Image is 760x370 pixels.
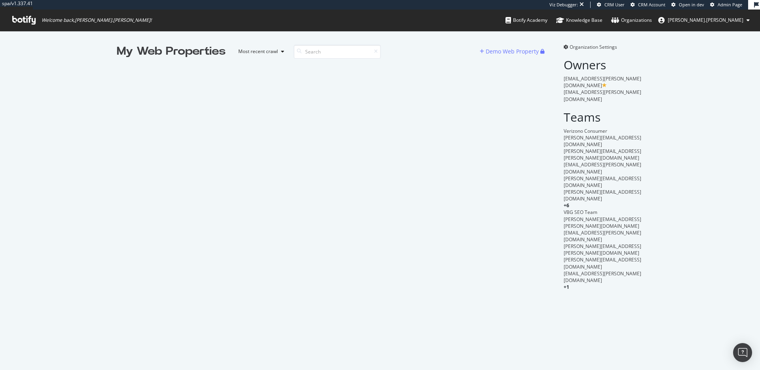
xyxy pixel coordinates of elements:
[556,10,602,31] a: Knowledge Base
[564,189,641,202] span: [PERSON_NAME][EMAIL_ADDRESS][DOMAIN_NAME]
[564,75,641,89] span: [EMAIL_ADDRESS][PERSON_NAME][DOMAIN_NAME]
[564,58,643,71] h2: Owners
[564,202,569,209] span: + 6
[570,44,617,50] span: Organization Settings
[486,48,539,55] div: Demo Web Property
[564,128,643,134] div: Verizono Consumer
[564,216,641,229] span: [PERSON_NAME][EMAIL_ADDRESS][PERSON_NAME][DOMAIN_NAME]
[611,10,652,31] a: Organizations
[480,48,540,55] a: Demo Web Property
[638,2,665,8] span: CRM Account
[597,2,625,8] a: CRM User
[549,2,578,8] div: Viz Debugger:
[505,10,547,31] a: Botify Academy
[679,2,704,8] span: Open in dev
[733,343,752,362] div: Open Intercom Messenger
[564,175,641,189] span: [PERSON_NAME][EMAIL_ADDRESS][DOMAIN_NAME]
[718,2,742,8] span: Admin Page
[564,111,643,124] h2: Teams
[480,45,540,58] button: Demo Web Property
[42,17,152,23] span: Welcome back, [PERSON_NAME].[PERSON_NAME] !
[294,45,381,59] input: Search
[505,16,547,24] div: Botify Academy
[556,16,602,24] div: Knowledge Base
[238,49,278,54] div: Most recent crawl
[232,45,287,58] button: Most recent crawl
[564,284,569,290] span: + 1
[117,44,226,59] div: My Web Properties
[564,270,641,284] span: [EMAIL_ADDRESS][PERSON_NAME][DOMAIN_NAME]
[671,2,704,8] a: Open in dev
[604,2,625,8] span: CRM User
[652,14,756,27] button: [PERSON_NAME].[PERSON_NAME]
[564,161,641,175] span: [EMAIL_ADDRESS][PERSON_NAME][DOMAIN_NAME]
[564,243,641,256] span: [PERSON_NAME][EMAIL_ADDRESS][PERSON_NAME][DOMAIN_NAME]
[564,89,641,102] span: [EMAIL_ADDRESS][PERSON_NAME][DOMAIN_NAME]
[564,229,641,243] span: [EMAIL_ADDRESS][PERSON_NAME][DOMAIN_NAME]
[611,16,652,24] div: Organizations
[564,134,641,148] span: [PERSON_NAME][EMAIL_ADDRESS][DOMAIN_NAME]
[710,2,742,8] a: Admin Page
[564,256,641,270] span: [PERSON_NAME][EMAIL_ADDRESS][DOMAIN_NAME]
[564,148,641,161] span: [PERSON_NAME][EMAIL_ADDRESS][PERSON_NAME][DOMAIN_NAME]
[631,2,665,8] a: CRM Account
[668,17,743,23] span: joe.mcdonald
[564,209,643,216] div: VBG SEO Team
